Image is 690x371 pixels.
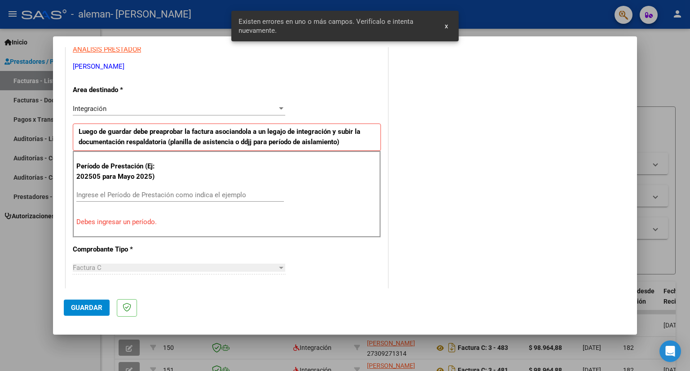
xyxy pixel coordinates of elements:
[239,17,434,35] span: Existen errores en uno o más campos. Verifícalo e intenta nuevamente.
[73,264,102,272] span: Factura C
[438,18,455,34] button: x
[76,161,167,181] p: Período de Prestación (Ej: 202505 para Mayo 2025)
[73,62,381,72] p: [PERSON_NAME]
[73,85,165,95] p: Area destinado *
[73,105,106,113] span: Integración
[445,22,448,30] span: x
[64,300,110,316] button: Guardar
[79,128,360,146] strong: Luego de guardar debe preaprobar la factura asociandola a un legajo de integración y subir la doc...
[659,340,681,362] div: Open Intercom Messenger
[71,304,102,312] span: Guardar
[73,45,141,53] span: ANALISIS PRESTADOR
[76,217,377,227] p: Debes ingresar un período.
[73,244,165,255] p: Comprobante Tipo *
